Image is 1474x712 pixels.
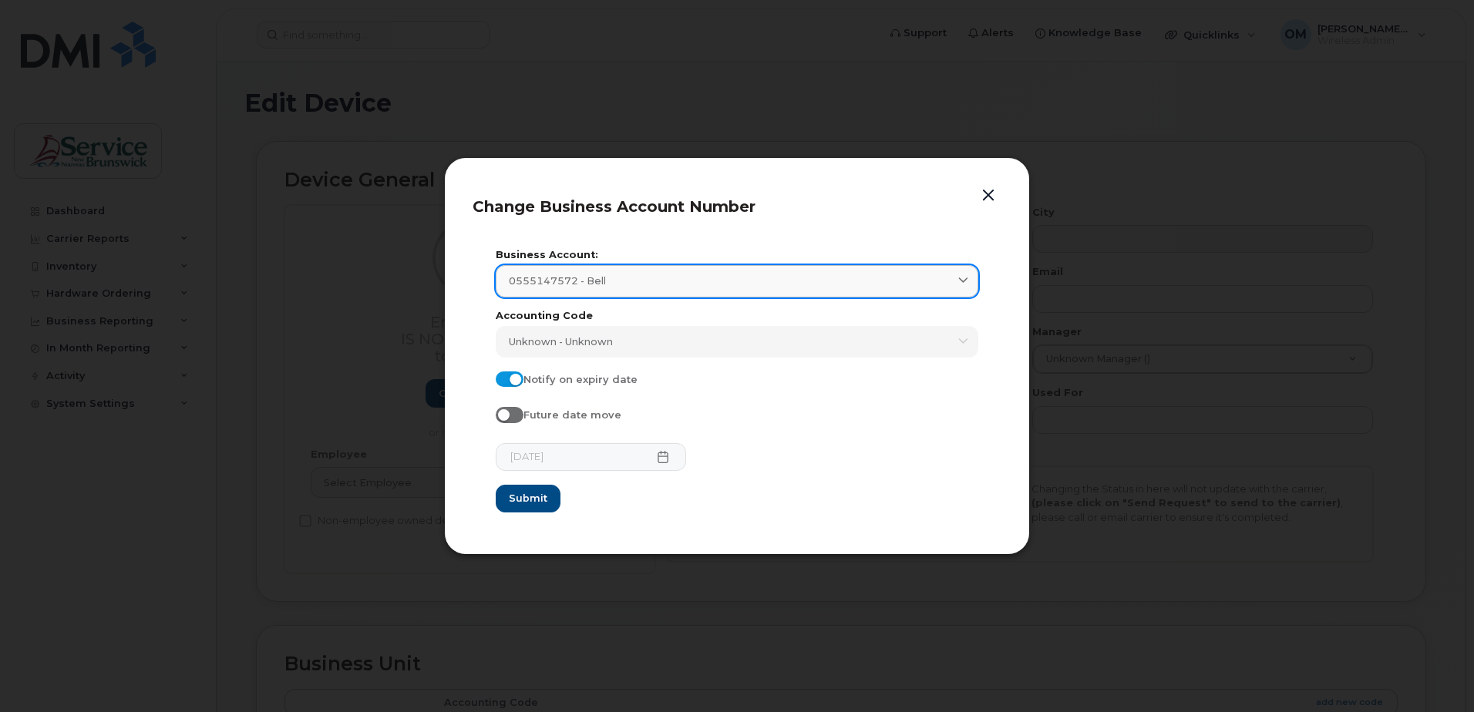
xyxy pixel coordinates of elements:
a: Unknown - Unknown [496,326,978,358]
label: Accounting Code [496,311,978,321]
span: Notify on expiry date [523,373,638,385]
label: Business Account: [496,250,978,260]
span: Future date move [523,408,621,421]
span: 0555147572 - Bell [509,274,606,288]
input: Future date move [496,407,508,419]
span: Change Business Account Number [473,197,756,216]
a: 0555147572 - Bell [496,265,978,297]
button: Submit [496,485,560,512]
span: Unknown - Unknown [509,334,613,349]
input: Notify on expiry date [496,371,508,384]
span: Submit [509,491,547,505]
